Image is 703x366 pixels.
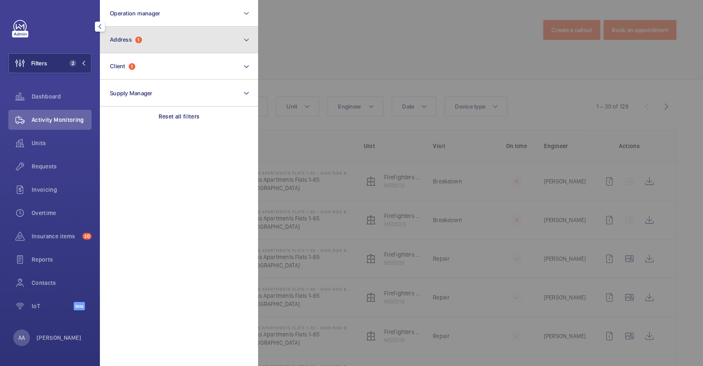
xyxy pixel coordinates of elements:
[31,59,47,67] span: Filters
[32,162,92,171] span: Requests
[32,209,92,217] span: Overtime
[8,53,92,73] button: Filters2
[70,60,76,67] span: 2
[32,232,79,240] span: Insurance items
[37,334,82,342] p: [PERSON_NAME]
[32,116,92,124] span: Activity Monitoring
[82,233,92,240] span: 20
[32,279,92,287] span: Contacts
[32,302,74,310] span: IoT
[32,139,92,147] span: Units
[32,255,92,264] span: Reports
[74,302,85,310] span: Beta
[32,92,92,101] span: Dashboard
[32,185,92,194] span: Invoicing
[18,334,25,342] p: AA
